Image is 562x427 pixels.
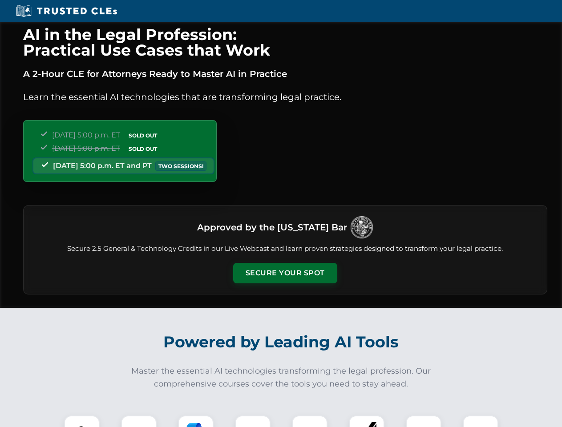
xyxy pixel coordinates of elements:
p: Learn the essential AI technologies that are transforming legal practice. [23,90,547,104]
span: [DATE] 5:00 p.m. ET [52,144,120,153]
h1: AI in the Legal Profession: Practical Use Cases that Work [23,27,547,58]
span: [DATE] 5:00 p.m. ET [52,131,120,139]
button: Secure Your Spot [233,263,337,283]
h2: Powered by Leading AI Tools [35,326,528,358]
h3: Approved by the [US_STATE] Bar [197,219,347,235]
img: Trusted CLEs [13,4,120,18]
p: Master the essential AI technologies transforming the legal profession. Our comprehensive courses... [125,365,437,391]
span: SOLD OUT [125,144,160,153]
img: Logo [351,216,373,238]
p: A 2-Hour CLE for Attorneys Ready to Master AI in Practice [23,67,547,81]
span: SOLD OUT [125,131,160,140]
p: Secure 2.5 General & Technology Credits in our Live Webcast and learn proven strategies designed ... [34,244,536,254]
